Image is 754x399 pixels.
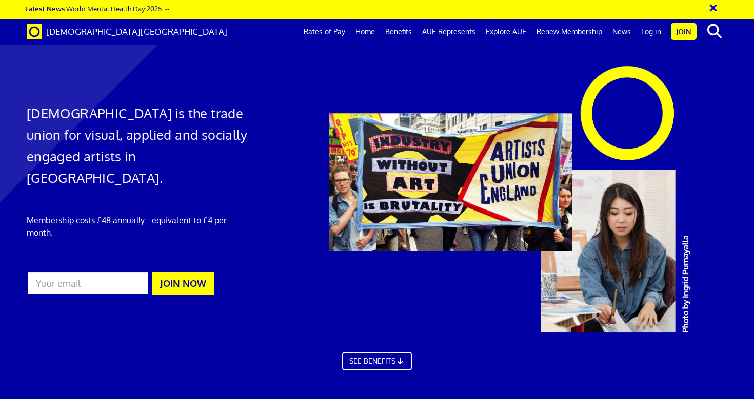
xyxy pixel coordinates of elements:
a: Log in [636,19,666,45]
a: Explore AUE [481,19,531,45]
a: SEE BENEFITS [342,352,412,370]
a: Rates of Pay [299,19,350,45]
input: Your email [27,271,149,295]
a: Latest News:World Mental Health Day 2025 → [25,4,170,13]
a: AUE Represents [417,19,481,45]
strong: Latest News: [25,4,66,13]
span: [DEMOGRAPHIC_DATA][GEOGRAPHIC_DATA] [46,26,227,37]
a: Benefits [380,19,417,45]
a: Renew Membership [531,19,607,45]
h1: [DEMOGRAPHIC_DATA] is the trade union for visual, applied and socially engaged artists in [GEOGRA... [27,102,250,188]
a: News [607,19,636,45]
p: Membership costs £48 annually – equivalent to £4 per month. [27,214,250,239]
a: Home [350,19,380,45]
button: JOIN NOW [152,272,214,295]
a: Brand [DEMOGRAPHIC_DATA][GEOGRAPHIC_DATA] [19,19,235,45]
a: Join [671,23,697,40]
button: search [699,20,730,42]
